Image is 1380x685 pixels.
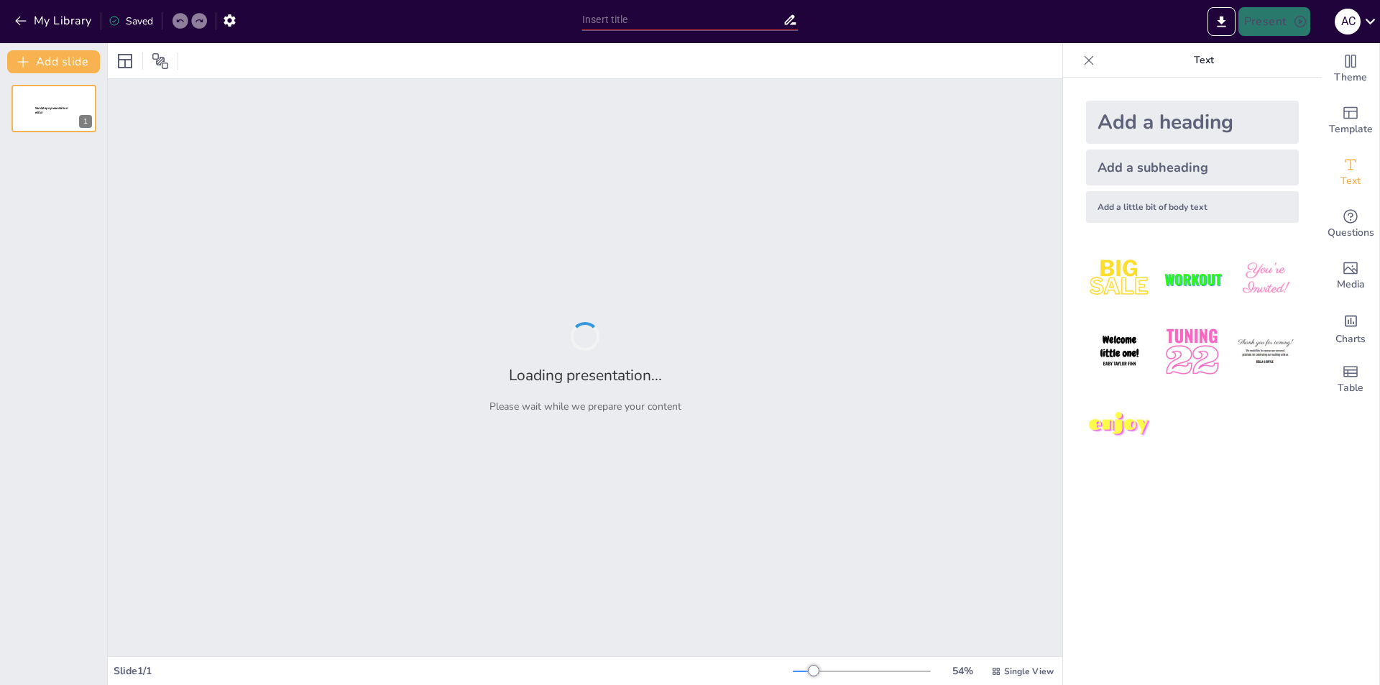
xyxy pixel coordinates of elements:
button: Export to PowerPoint [1207,7,1236,36]
div: Add a little bit of body text [1086,191,1299,223]
button: A C [1335,7,1361,36]
img: 5.jpeg [1159,318,1225,385]
div: Change the overall theme [1322,43,1379,95]
span: Table [1338,380,1363,396]
div: A C [1335,9,1361,35]
span: Questions [1328,225,1374,241]
div: Add images, graphics, shapes or video [1322,250,1379,302]
div: Add ready made slides [1322,95,1379,147]
div: Slide 1 / 1 [114,664,793,678]
div: 1 [79,115,92,128]
div: Add a subheading [1086,150,1299,185]
p: Please wait while we prepare your content [489,400,681,413]
div: Add text boxes [1322,147,1379,198]
img: 1.jpeg [1086,246,1153,313]
input: Insert title [582,9,783,30]
img: 3.jpeg [1232,246,1299,313]
div: Add a heading [1086,101,1299,144]
img: 2.jpeg [1159,246,1225,313]
span: Position [152,52,169,70]
button: My Library [11,9,98,32]
span: Template [1329,121,1373,137]
button: Add slide [7,50,100,73]
span: Media [1337,277,1365,293]
img: 4.jpeg [1086,318,1153,385]
div: 1 [11,85,96,132]
div: Saved [109,14,153,28]
div: 54 % [945,664,980,678]
h2: Loading presentation... [509,365,662,385]
p: Text [1100,43,1307,78]
span: Single View [1004,666,1054,677]
div: Add charts and graphs [1322,302,1379,354]
div: Layout [114,50,137,73]
div: Add a table [1322,354,1379,405]
button: Present [1238,7,1310,36]
span: Theme [1334,70,1367,86]
span: Charts [1335,331,1366,347]
img: 6.jpeg [1232,318,1299,385]
div: Get real-time input from your audience [1322,198,1379,250]
span: Sendsteps presentation editor [35,106,68,114]
img: 7.jpeg [1086,392,1153,459]
span: Text [1340,173,1361,189]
